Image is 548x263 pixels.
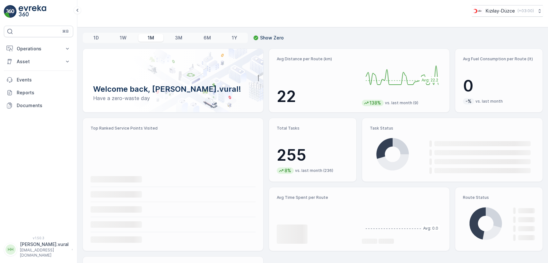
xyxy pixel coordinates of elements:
p: Top Ranked Service Points Visited [91,126,256,131]
p: ( +03:00 ) [518,8,534,13]
button: HH[PERSON_NAME].vural[EMAIL_ADDRESS][DOMAIN_NAME] [4,241,73,258]
p: Documents [17,102,71,109]
p: Kızılay-Düzce [486,8,515,14]
p: Task Status [370,126,535,131]
p: [PERSON_NAME].vural [20,241,69,248]
a: Events [4,73,73,86]
p: Avg Distance per Route (km) [277,56,357,62]
p: 255 [277,146,349,165]
p: 1Y [232,35,237,41]
button: Operations [4,42,73,55]
p: ⌘B [62,29,69,34]
p: Total Tasks [277,126,349,131]
img: logo [4,5,17,18]
p: Avg Time Spent per Route [277,195,357,200]
a: Reports [4,86,73,99]
button: Asset [4,55,73,68]
p: 1M [148,35,154,41]
p: 138% [369,100,382,106]
p: Events [17,77,71,83]
p: Asset [17,58,60,65]
p: 0 [463,76,535,96]
p: vs. last month (236) [295,168,333,173]
p: 22 [277,87,357,106]
span: v 1.50.3 [4,236,73,240]
div: HH [5,244,16,255]
p: Route Status [463,195,535,200]
p: Avg Fuel Consumption per Route (lt) [463,56,535,62]
button: Kızılay-Düzce(+03:00) [472,5,543,17]
p: vs. last month [475,99,503,104]
p: Welcome back, [PERSON_NAME].vural! [93,84,253,94]
p: vs. last month (9) [385,100,418,106]
p: 6M [204,35,211,41]
p: 1W [120,35,126,41]
p: Have a zero-waste day [93,94,253,102]
a: Documents [4,99,73,112]
p: [EMAIL_ADDRESS][DOMAIN_NAME] [20,248,69,258]
p: -% [465,98,472,105]
p: 1D [93,35,99,41]
img: logo_light-DOdMpM7g.png [19,5,46,18]
p: 8% [284,167,292,174]
p: 3M [175,35,182,41]
p: Operations [17,46,60,52]
p: Show Zero [260,35,284,41]
p: Reports [17,89,71,96]
img: download_svj7U3e.png [472,7,483,14]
